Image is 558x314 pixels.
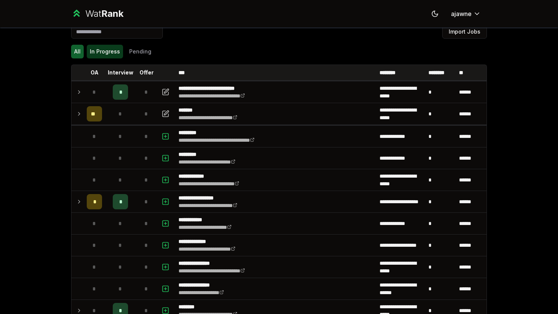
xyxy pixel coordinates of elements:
[451,9,472,18] span: ajawne
[85,8,123,20] div: Wat
[91,69,99,76] p: OA
[442,25,487,39] button: Import Jobs
[126,45,154,58] button: Pending
[139,69,154,76] p: Offer
[87,45,123,58] button: In Progress
[71,8,123,20] a: WatRank
[108,69,133,76] p: Interview
[71,45,84,58] button: All
[445,7,487,21] button: ajawne
[101,8,123,19] span: Rank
